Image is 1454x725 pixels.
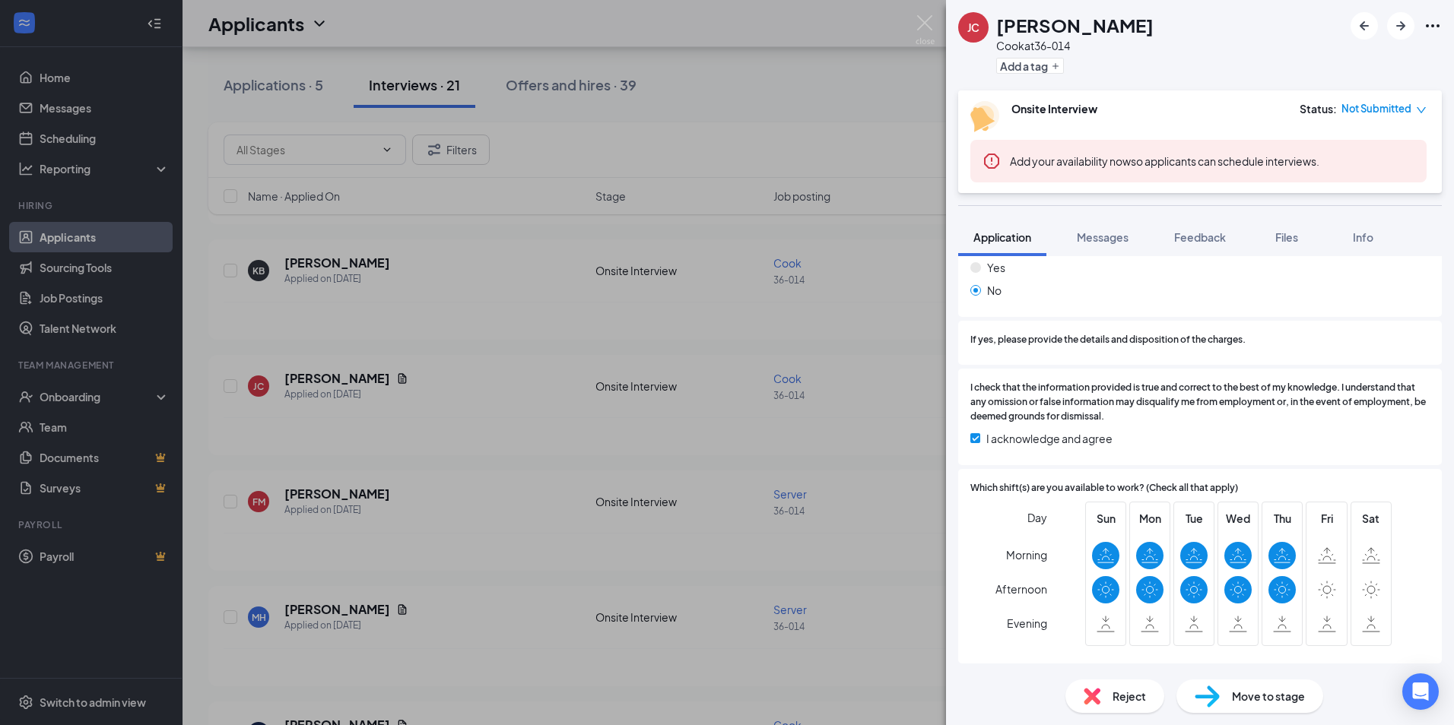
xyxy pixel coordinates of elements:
[973,230,1031,244] span: Application
[970,333,1246,347] span: If yes, please provide the details and disposition of the charges.
[1180,510,1208,527] span: Tue
[1300,101,1337,116] div: Status :
[1275,230,1298,244] span: Files
[987,282,1002,299] span: No
[996,12,1154,38] h1: [PERSON_NAME]
[1387,12,1414,40] button: ArrowRight
[1313,510,1341,527] span: Fri
[1416,105,1427,116] span: down
[986,430,1113,447] span: I acknowledge and agree
[1392,17,1410,35] svg: ArrowRight
[995,575,1047,603] span: Afternoon
[983,152,1001,170] svg: Error
[970,381,1430,424] span: I check that the information provided is true and correct to the best of my knowledge. I understa...
[1010,154,1131,169] button: Add your availability now
[1351,12,1378,40] button: ArrowLeftNew
[1174,230,1226,244] span: Feedback
[1353,230,1373,244] span: Info
[1007,609,1047,637] span: Evening
[1424,17,1442,35] svg: Ellipses
[1402,673,1439,710] div: Open Intercom Messenger
[1224,510,1252,527] span: Wed
[1268,510,1296,527] span: Thu
[1092,510,1119,527] span: Sun
[987,259,1005,276] span: Yes
[996,38,1154,53] div: Cook at 36-014
[1232,688,1305,704] span: Move to stage
[1027,509,1047,526] span: Day
[967,20,979,35] div: JC
[1006,541,1047,568] span: Morning
[1010,154,1319,168] span: so applicants can schedule interviews.
[1357,510,1385,527] span: Sat
[1136,510,1164,527] span: Mon
[1011,102,1097,116] b: Onsite Interview
[1113,688,1146,704] span: Reject
[1077,230,1129,244] span: Messages
[1355,17,1373,35] svg: ArrowLeftNew
[996,58,1064,74] button: PlusAdd a tag
[1051,62,1060,71] svg: Plus
[970,481,1238,495] span: Which shift(s) are you available to work? (Check all that apply)
[1341,101,1411,116] span: Not Submitted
